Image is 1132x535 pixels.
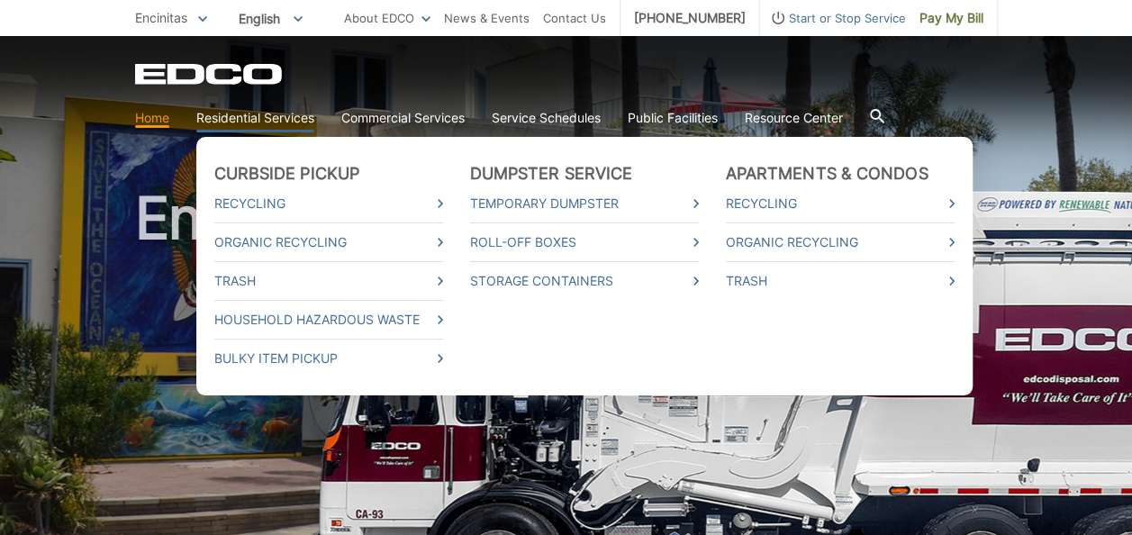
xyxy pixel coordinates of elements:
a: Storage Containers [470,271,699,291]
a: Trash [726,271,955,291]
a: Household Hazardous Waste [214,310,443,330]
a: Apartments & Condos [726,164,928,184]
a: Dumpster Service [470,164,633,184]
span: Encinitas [135,10,187,25]
a: Home [135,108,169,128]
a: Commercial Services [341,108,465,128]
a: EDCD logo. Return to the homepage. [135,63,285,85]
a: Residential Services [196,108,314,128]
a: News & Events [444,8,530,28]
a: Organic Recycling [214,232,443,252]
a: Recycling [214,194,443,213]
a: Temporary Dumpster [470,194,699,213]
a: Roll-Off Boxes [470,232,699,252]
a: About EDCO [344,8,430,28]
a: Bulky Item Pickup [214,349,443,368]
span: English [225,4,316,33]
a: Service Schedules [492,108,601,128]
span: Pay My Bill [919,8,983,28]
a: Recycling [726,194,955,213]
a: Resource Center [745,108,843,128]
a: Organic Recycling [726,232,955,252]
a: Trash [214,271,443,291]
a: Curbside Pickup [214,164,360,184]
a: Public Facilities [628,108,718,128]
a: Contact Us [543,8,606,28]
